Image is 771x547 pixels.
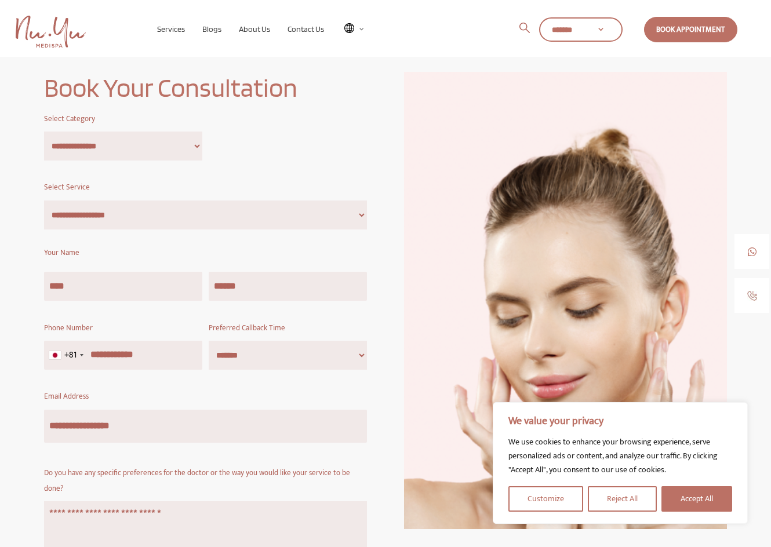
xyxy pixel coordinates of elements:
[747,291,757,301] img: call-1.jpg
[508,486,583,512] button: Customize
[508,414,732,428] p: We value your privacy
[644,17,737,42] a: Book Appointment
[45,341,87,369] div: Telephone country code
[508,435,732,477] div: We use cookies to enhance your browsing experience, serve personalized ads or content, and analyz...
[44,180,125,195] label: Select Service
[64,347,77,363] div: +81
[44,465,367,497] label: Do you have any specific preferences for the doctor or the way you would like your service to be ...
[288,24,324,34] span: Contact Us
[157,24,185,34] span: Services
[209,320,321,336] label: Preferred Callback Time
[279,25,333,33] a: Contact Us
[96,111,131,127] span: (Required)
[44,320,128,336] label: Phone Number
[44,389,124,404] label: Email Address
[286,320,321,336] span: (Required)
[16,16,86,48] img: Nu Yu Medispa Home
[91,180,126,195] span: (Required)
[81,245,115,261] span: (Required)
[661,486,732,512] button: Accept All
[588,486,657,512] button: Reject All
[44,111,130,127] label: Select Category
[44,72,367,109] h1: Book Your Consultation
[90,389,125,404] span: (Required)
[94,320,129,336] span: (Required)
[194,25,230,33] a: Blogs
[202,24,221,34] span: Blogs
[16,16,149,48] a: Nu Yu MediSpa
[239,24,270,34] span: About Us
[44,245,115,261] legend: Your Name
